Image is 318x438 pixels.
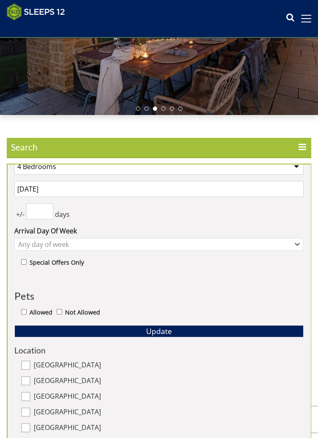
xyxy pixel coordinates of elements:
button: Update [14,325,304,337]
label: Arrival Day Of Week [14,226,304,236]
label: Allowed [30,308,52,317]
span: Search [7,138,311,158]
span: +/- [14,209,26,219]
label: [GEOGRAPHIC_DATA] [34,392,304,402]
label: [GEOGRAPHIC_DATA] [34,408,304,417]
label: Not Allowed [65,308,100,317]
h3: Pets [14,290,304,301]
div: Any day of week [16,240,293,249]
label: [GEOGRAPHIC_DATA] [34,424,304,433]
label: Special Offers Only [30,258,84,267]
iframe: Customer reviews powered by Trustpilot [3,25,91,33]
input: Arrival Date [14,181,304,197]
img: Sleeps 12 [7,3,65,20]
label: [GEOGRAPHIC_DATA] [34,377,304,386]
span: Update [146,326,172,336]
span: days [53,209,71,219]
div: Combobox [14,238,304,251]
h3: Location [14,346,304,355]
label: [GEOGRAPHIC_DATA] [34,361,304,370]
